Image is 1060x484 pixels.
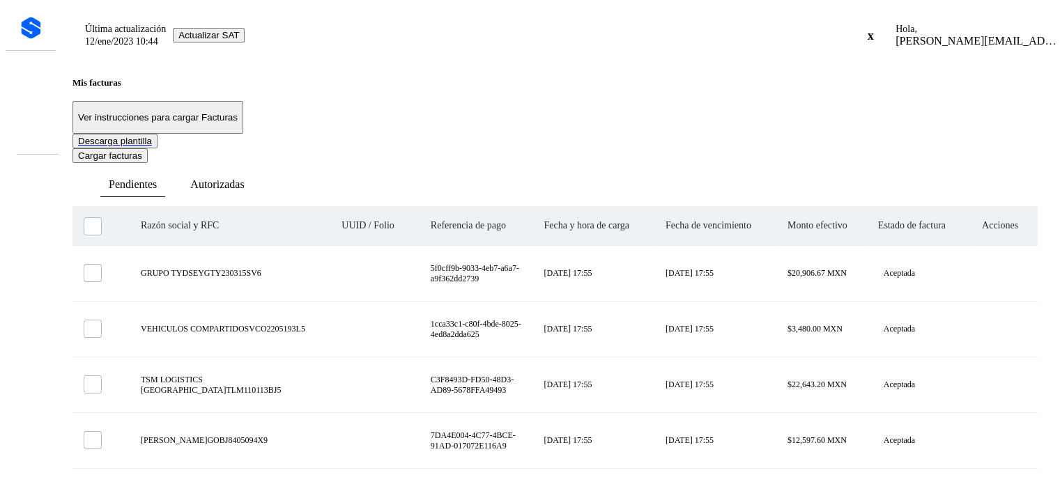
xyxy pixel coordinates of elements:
[178,30,239,40] span: Actualizar SAT
[431,430,516,451] span: 7DA4E004-4C77-4BCE-91AD-017072E116A9
[788,380,847,389] span: $22,643.20 MXN
[190,178,244,191] span: Autorizadas
[788,324,843,334] span: $3,480.00 MXN
[141,375,226,395] span: TSM LOGISTICS [GEOGRAPHIC_DATA]
[207,435,268,445] span: GOBJ8405094X9
[85,36,158,48] p: 12/ene/2023 10:44
[544,435,592,445] span: [DATE] 17:55
[72,134,1038,148] a: Descarga plantilla
[249,324,305,334] span: VCO2205193L5
[788,435,847,445] span: $12,597.60 MXN
[78,136,152,146] span: Descarga plantilla
[544,324,592,334] span: [DATE] 17:55
[544,268,592,278] span: [DATE] 17:55
[78,150,142,161] span: Cargar facturas
[431,319,521,339] span: 1cca33c1-c80f-4bde-8025-4ed8a2dda625
[666,324,714,334] span: [DATE] 17:55
[341,220,394,231] span: UUID / Folio
[884,380,915,390] p: Aceptada
[544,380,592,389] span: [DATE] 17:55
[204,268,261,278] span: GTY230315SV6
[15,87,45,101] div: Embarques
[884,435,915,446] p: Aceptada
[141,324,249,334] span: VEHICULOS COMPARTIDOS
[141,435,207,445] span: [PERSON_NAME]
[431,220,506,231] span: Referencia de pago
[72,134,158,148] button: Descarga plantilla
[431,263,519,283] span: 5f0cff9b-9033-4eb7-a6a7-a9f362dd2739
[666,380,714,389] span: [DATE] 17:55
[141,268,204,278] span: GRUPO TYDSEY
[666,268,714,278] span: [DATE] 17:55
[666,435,714,445] span: [DATE] 17:55
[431,375,514,395] span: C3F8493D-FD50-48D3-AD89-5678FFA49493
[884,324,915,334] p: Aceptada
[544,220,629,231] span: Fecha y hora de carga
[78,112,238,123] p: Ver instrucciones para cargar Facturas
[173,28,245,42] button: Actualizar SAT
[15,70,45,84] div: Inicio
[878,220,946,231] span: Estado de factura
[15,120,45,134] div: Proveedores
[226,385,281,395] span: TLM110113BJ5
[15,104,45,118] div: Cuentas por pagar
[109,178,157,191] span: Pendientes
[982,220,1018,231] span: Acciones
[85,23,166,36] p: Última actualización
[788,268,847,278] span: $20,906.67 MXN
[884,268,915,279] p: Aceptada
[72,148,148,163] button: Cargar facturas
[788,220,847,231] span: Monto efectivo
[15,174,45,188] div: Salir
[72,101,243,134] button: Ver instrucciones para cargar Facturas
[72,77,1038,88] h4: Mis facturas
[666,220,751,231] span: Fecha de vencimiento
[141,220,219,231] span: Razón social y RFC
